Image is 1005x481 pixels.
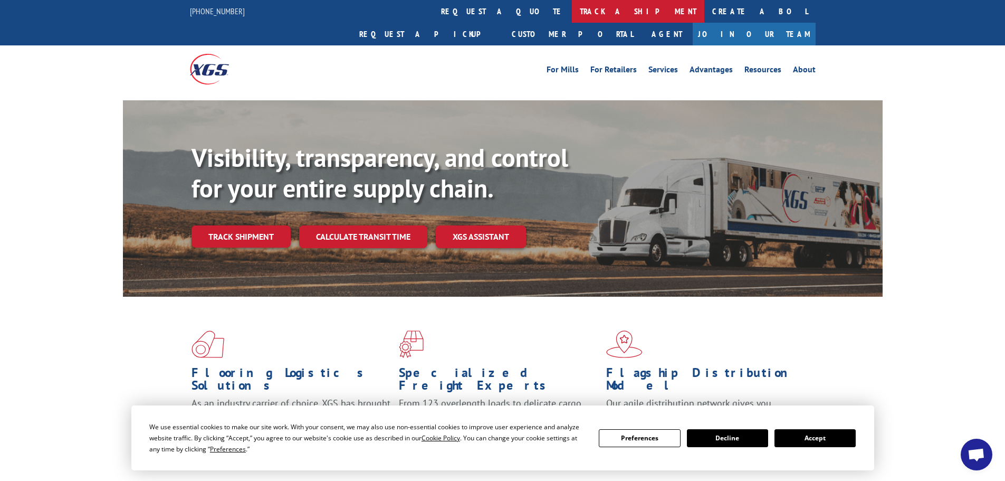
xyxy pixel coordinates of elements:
[774,429,856,447] button: Accept
[149,421,586,455] div: We use essential cookies to make our site work. With your consent, we may also use non-essential ...
[744,65,781,77] a: Resources
[641,23,693,45] a: Agent
[131,405,874,470] div: Cookie Consent Prompt
[210,445,246,454] span: Preferences
[961,439,992,470] div: Open chat
[606,397,800,422] span: Our agile distribution network gives you nationwide inventory management on demand.
[192,225,291,248] a: Track shipment
[590,65,637,77] a: For Retailers
[606,366,806,397] h1: Flagship Distribution Model
[793,65,816,77] a: About
[504,23,641,45] a: Customer Portal
[399,331,424,358] img: xgs-icon-focused-on-flooring-red
[690,65,733,77] a: Advantages
[190,6,245,16] a: [PHONE_NUMBER]
[693,23,816,45] a: Join Our Team
[351,23,504,45] a: Request a pickup
[422,433,460,442] span: Cookie Policy
[192,397,390,435] span: As an industry carrier of choice, XGS has brought innovation and dedication to flooring logistics...
[436,225,526,248] a: XGS ASSISTANT
[192,366,391,397] h1: Flooring Logistics Solutions
[299,225,427,248] a: Calculate transit time
[687,429,768,447] button: Decline
[192,141,568,204] b: Visibility, transparency, and control for your entire supply chain.
[399,397,598,444] p: From 123 overlength loads to delicate cargo, our experienced staff knows the best way to move you...
[606,331,643,358] img: xgs-icon-flagship-distribution-model-red
[648,65,678,77] a: Services
[547,65,579,77] a: For Mills
[192,331,224,358] img: xgs-icon-total-supply-chain-intelligence-red
[599,429,680,447] button: Preferences
[399,366,598,397] h1: Specialized Freight Experts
